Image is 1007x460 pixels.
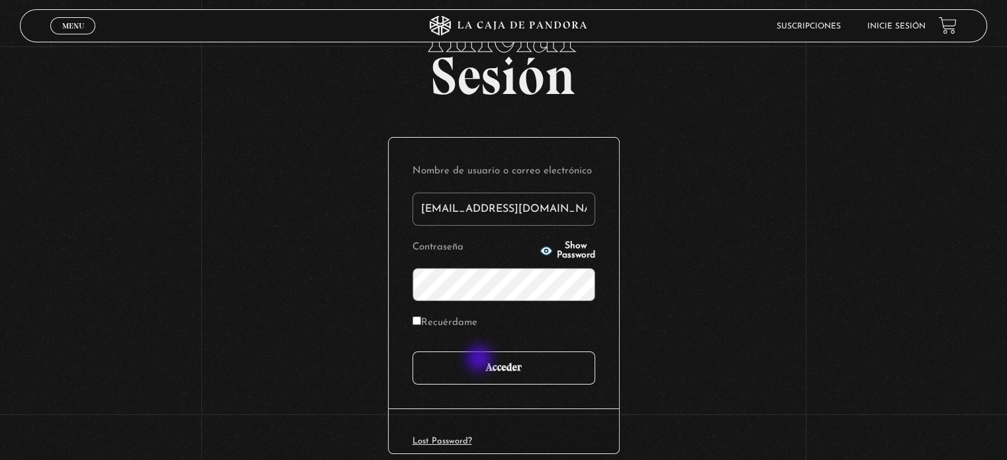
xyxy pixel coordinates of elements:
a: Suscripciones [777,23,841,30]
span: Iniciar [20,7,986,60]
span: Menu [62,22,84,30]
label: Recuérdame [412,313,477,334]
input: Recuérdame [412,316,421,325]
button: Show Password [540,242,595,260]
span: Show Password [557,242,595,260]
span: Cerrar [58,33,89,42]
label: Nombre de usuario o correo electrónico [412,161,595,182]
a: Inicie sesión [867,23,926,30]
a: View your shopping cart [939,17,957,34]
label: Contraseña [412,238,536,258]
input: Acceder [412,351,595,385]
a: Lost Password? [412,437,472,445]
h2: Sesión [20,7,986,92]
